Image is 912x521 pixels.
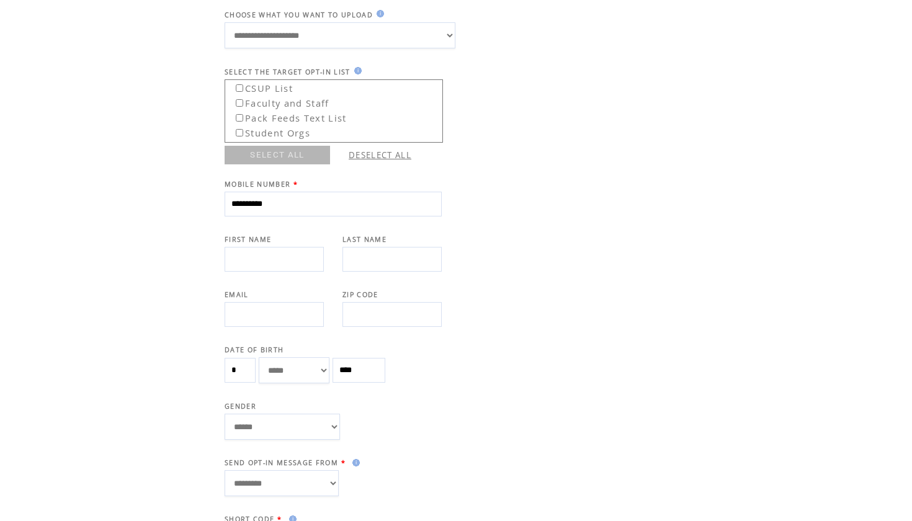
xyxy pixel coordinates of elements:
[225,458,338,467] span: SEND OPT-IN MESSAGE FROM
[225,345,284,354] span: DATE OF BIRTH
[349,459,360,466] img: help.gif
[227,109,347,124] label: Pack Feeds Text List
[225,402,256,411] span: GENDER
[225,146,330,164] a: SELECT ALL
[349,149,411,161] a: DESELECT ALL
[225,180,290,189] span: MOBILE NUMBER
[351,67,362,74] img: help.gif
[225,68,351,76] span: SELECT THE TARGET OPT-IN LIST
[236,114,243,122] input: Pack Feeds Text List
[227,79,293,94] label: CSUP List
[225,11,373,19] span: CHOOSE WHAT YOU WANT TO UPLOAD
[236,129,243,136] input: Student Orgs
[373,10,384,17] img: help.gif
[236,84,243,92] input: CSUP List
[236,99,243,107] input: Faculty and Staff
[342,290,378,299] span: ZIP CODE
[225,235,271,244] span: FIRST NAME
[227,94,329,109] label: Faculty and Staff
[225,290,249,299] span: EMAIL
[227,123,310,139] label: Student Orgs
[342,235,387,244] span: LAST NAME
